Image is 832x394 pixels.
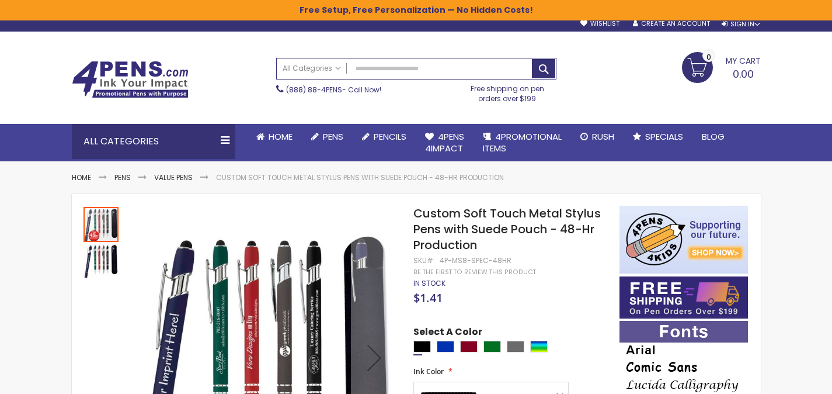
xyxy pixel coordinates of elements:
span: Ink Color [413,367,444,376]
div: Black [413,341,431,352]
div: Free shipping on pen orders over $199 [458,80,556,103]
a: (888) 88-4PENS [286,85,342,95]
span: Select A Color [413,326,482,341]
span: Pens [323,130,343,143]
span: Rush [592,130,614,143]
span: 0 [706,51,711,63]
span: Specials [645,130,683,143]
span: Home [269,130,293,143]
a: Be the first to review this product [413,268,536,277]
img: 4Pens Custom Pens and Promotional Products [72,61,189,98]
img: Free shipping on orders over $199 [619,277,748,319]
div: Blue [437,341,454,352]
a: Home [247,124,302,150]
div: Grey [507,341,524,352]
a: Create an Account [633,19,710,28]
span: $1.41 [413,290,443,306]
div: Availability [413,279,445,288]
li: Custom Soft Touch Metal Stylus Pens with Suede Pouch - 48-Hr Production [216,173,504,182]
span: In stock [413,278,445,288]
a: Rush [571,124,624,150]
a: Pencils [353,124,416,150]
span: Custom Soft Touch Metal Stylus Pens with Suede Pouch - 48-Hr Production [413,205,601,253]
div: Assorted [530,341,548,352]
div: Custom Soft Touch Metal Stylus Pens with Suede Pouch - 48-Hr Production [83,242,119,278]
div: Custom Soft Touch Metal Stylus Pens with Suede Pouch - 48-Hr Production [83,206,120,242]
span: - Call Now! [286,85,381,95]
div: 4P-MS8-SPEC-48HR [440,256,511,265]
a: 4Pens4impact [416,124,474,162]
a: 4PROMOTIONALITEMS [474,124,571,162]
img: 4pens 4 kids [619,206,748,274]
div: All Categories [72,124,235,159]
img: Custom Soft Touch Metal Stylus Pens with Suede Pouch - 48-Hr Production [83,243,119,278]
a: Pens [114,172,131,182]
a: Pens [302,124,353,150]
div: Burgundy [460,341,478,352]
span: 0.00 [733,67,754,81]
span: 4Pens 4impact [425,130,464,154]
span: Blog [702,130,725,143]
a: Specials [624,124,692,150]
a: Wishlist [580,19,619,28]
a: Value Pens [154,172,193,182]
strong: SKU [413,255,435,265]
span: Pencils [374,130,406,143]
span: 4PROMOTIONAL ITEMS [483,130,562,154]
div: Sign In [722,20,760,29]
a: Blog [692,124,734,150]
div: Green [483,341,501,352]
a: 0.00 0 [682,52,761,81]
span: All Categories [283,64,341,73]
a: Home [72,172,91,182]
a: All Categories [277,58,347,78]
